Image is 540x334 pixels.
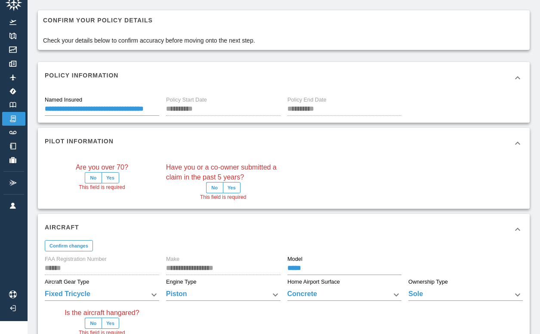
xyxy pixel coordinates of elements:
[38,214,530,245] div: Aircraft
[223,182,241,193] button: Yes
[166,96,207,104] label: Policy Start Date
[45,240,93,251] button: Confirm changes
[45,256,107,263] label: FAA Registration Number
[45,289,159,301] div: Fixed Tricycle
[166,278,197,286] label: Engine Type
[43,15,255,25] h6: Confirm your policy details
[166,289,281,301] div: Piston
[287,256,302,263] label: Model
[166,162,281,182] label: Have you or a co-owner submitted a claim in the past 5 years?
[287,96,327,104] label: Policy End Date
[38,128,530,159] div: Pilot Information
[408,289,523,301] div: Sole
[206,182,223,193] button: No
[38,62,530,93] div: Policy Information
[45,136,114,146] h6: Pilot Information
[85,318,102,329] button: No
[200,193,246,202] span: This field is required
[45,278,89,286] label: Aircraft Gear Type
[287,278,340,286] label: Home Airport Surface
[408,278,448,286] label: Ownership Type
[45,71,118,80] h6: Policy Information
[166,256,179,263] label: Make
[65,308,139,318] label: Is the aircraft hangared?
[102,318,119,329] button: Yes
[45,96,82,104] label: Named Insured
[43,36,255,45] p: Check your details below to confirm accuracy before moving onto the next step.
[102,172,119,183] button: Yes
[85,172,102,183] button: No
[287,289,402,301] div: Concrete
[45,223,79,232] h6: Aircraft
[79,183,125,192] span: This field is required
[76,162,128,172] label: Are you over 70?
